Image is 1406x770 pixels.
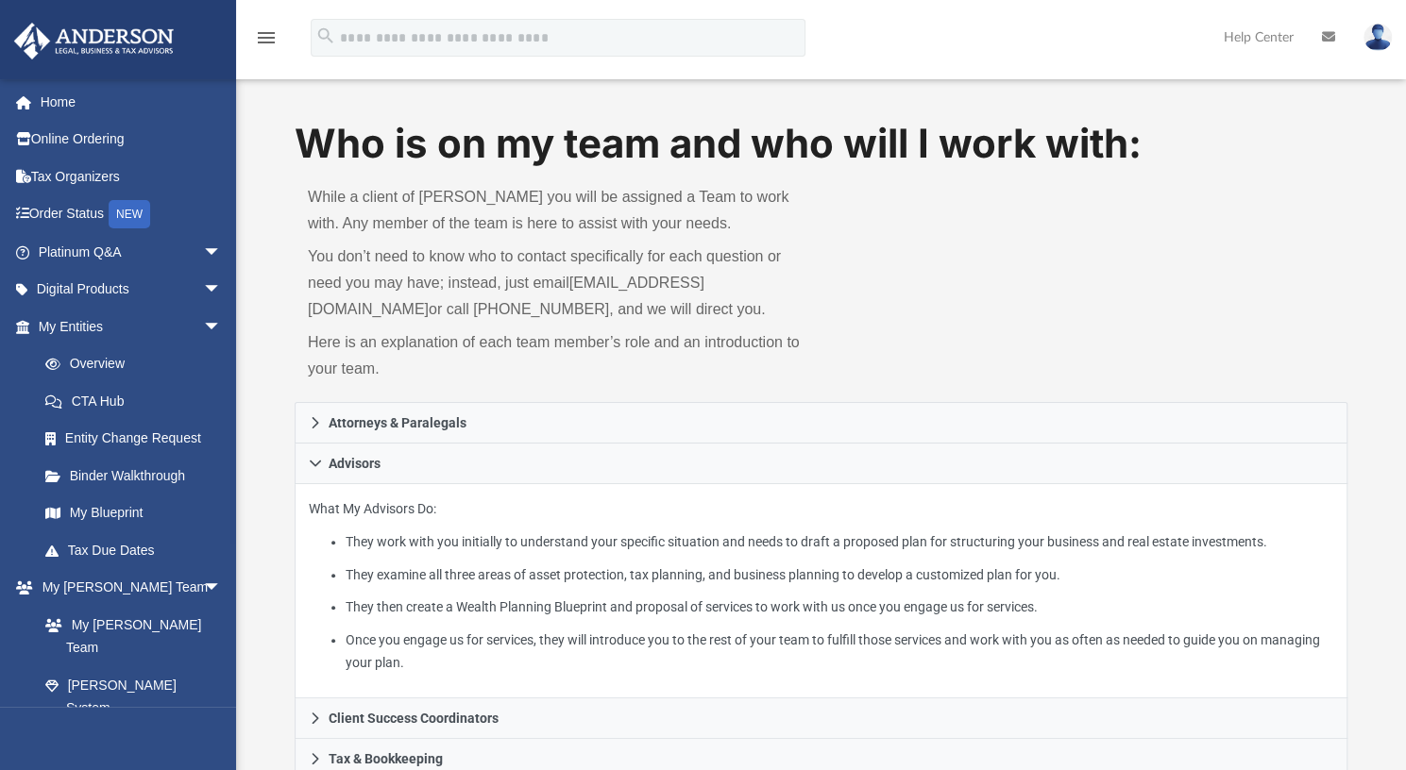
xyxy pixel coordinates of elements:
[13,308,250,345] a: My Entitiesarrow_drop_down
[346,530,1333,554] li: They work with you initially to understand your specific situation and needs to draft a proposed ...
[329,457,381,470] span: Advisors
[1364,24,1392,51] img: User Pic
[13,195,250,234] a: Order StatusNEW
[308,243,808,323] p: You don’t need to know who to contact specifically for each question or need you may have; instea...
[26,606,231,666] a: My [PERSON_NAME] Team
[26,420,250,458] a: Entity Change Request
[295,444,1347,484] a: Advisors
[308,329,808,382] p: Here is an explanation of each team member’s role and an introduction to your team.
[203,271,241,310] span: arrow_drop_down
[329,752,443,765] span: Tax & Bookkeeping
[109,200,150,228] div: NEW
[26,531,250,569] a: Tax Due Dates
[203,233,241,272] span: arrow_drop_down
[26,666,241,727] a: [PERSON_NAME] System
[255,36,278,49] a: menu
[26,457,250,494] a: Binder Walkthrough
[8,23,179,59] img: Anderson Advisors Platinum Portal
[203,569,241,608] span: arrow_drop_down
[26,345,250,383] a: Overview
[26,382,250,420] a: CTA Hub
[346,563,1333,587] li: They examine all three areas of asset protection, tax planning, and business planning to develop ...
[13,233,250,271] a: Platinum Q&Aarrow_drop_down
[203,308,241,346] span: arrow_drop_down
[308,184,808,237] p: While a client of [PERSON_NAME] you will be assigned a Team to work with. Any member of the team ...
[13,83,250,121] a: Home
[255,26,278,49] i: menu
[308,275,704,317] a: [EMAIL_ADDRESS][DOMAIN_NAME]
[346,595,1333,619] li: They then create a Wealth Planning Blueprint and proposal of services to work with us once you en...
[295,484,1347,698] div: Advisors
[13,121,250,159] a: Online Ordering
[295,402,1347,444] a: Attorneys & Paralegals
[346,628,1333,675] li: Once you engage us for services, they will introduce you to the rest of your team to fulfill thos...
[295,698,1347,739] a: Client Success Coordinators
[13,158,250,195] a: Tax Organizers
[295,116,1347,172] h1: Who is on my team and who will I work with:
[26,494,241,532] a: My Blueprint
[315,25,336,46] i: search
[329,711,499,725] span: Client Success Coordinators
[13,271,250,309] a: Digital Productsarrow_drop_down
[13,569,241,607] a: My [PERSON_NAME] Teamarrow_drop_down
[329,416,466,429] span: Attorneys & Paralegals
[309,497,1333,675] p: What My Advisors Do:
